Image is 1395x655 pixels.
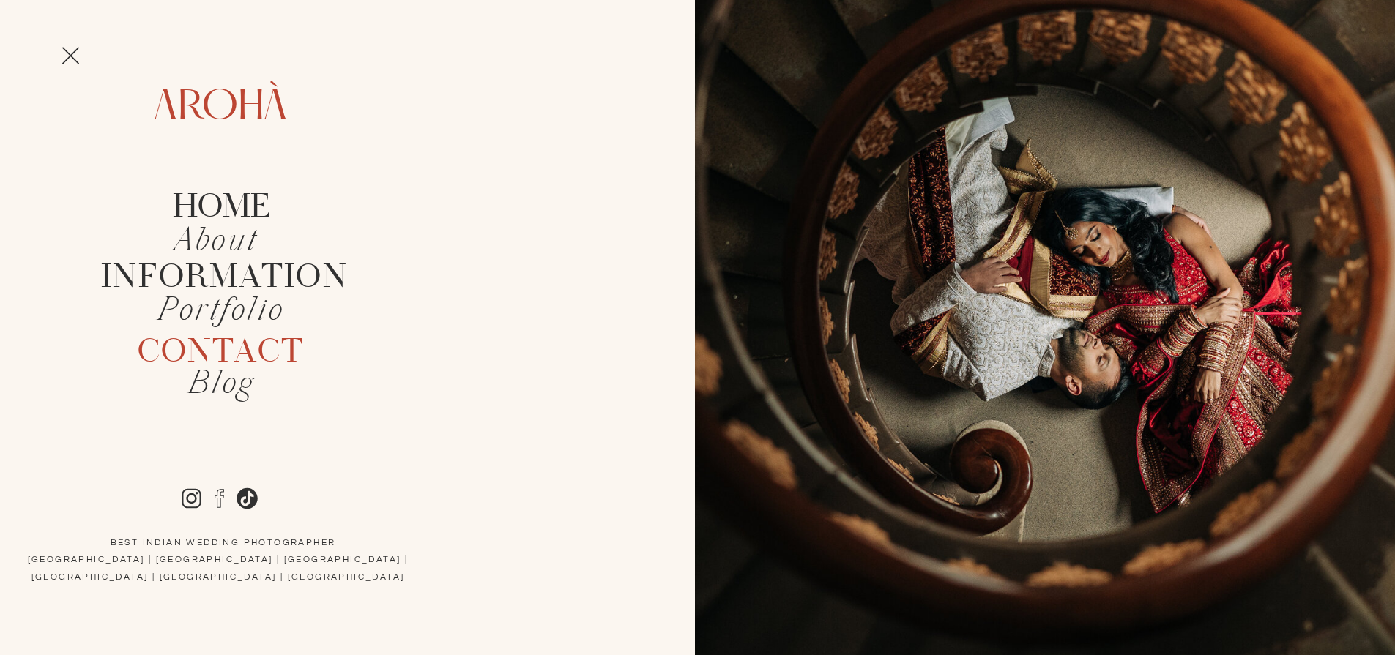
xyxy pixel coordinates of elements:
a: AROHÀ [265,1,1131,113]
a: [GEOGRAPHIC_DATA] | [GEOGRAPHIC_DATA] | [GEOGRAPHIC_DATA] | [GEOGRAPHIC_DATA] | [GEOGRAPHIC_DATA]... [23,551,413,568]
a: Arohà [153,86,286,121]
i: About [174,220,258,263]
a: Home [173,190,269,225]
a: Portfolio [152,295,291,329]
a: Contact [115,334,327,368]
a: Information [101,260,341,288]
a: About [174,225,267,255]
a: Best INDIAN WEDDING PHOTOGRAPHER [28,534,418,551]
a: Blog [152,368,291,403]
